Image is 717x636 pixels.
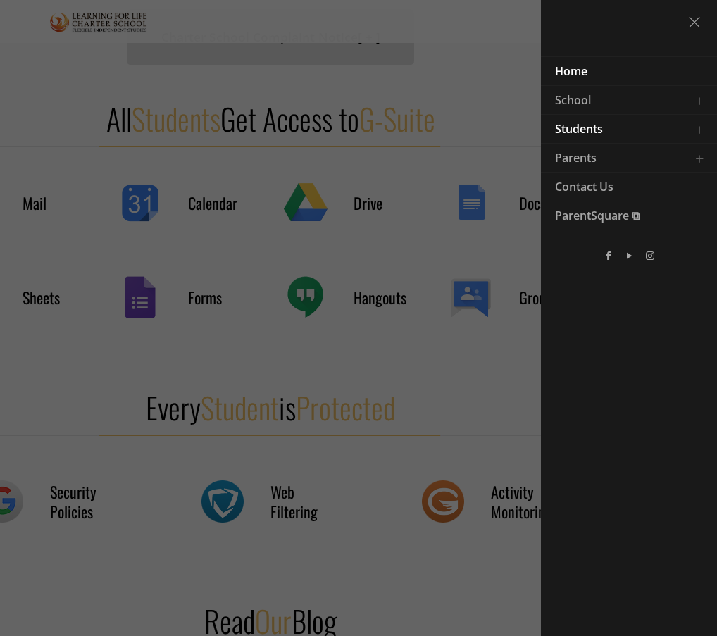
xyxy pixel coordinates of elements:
span: Contact Us [555,179,613,194]
a: School [541,86,682,114]
a: YouTube icon [618,244,640,267]
span: School [555,92,591,108]
a: Toggle submenu [685,86,713,114]
a: Students [541,115,682,143]
a: Toggle submenu [685,115,713,143]
span: Students [555,121,603,137]
a: menu close icon [684,9,708,33]
div: main menu [541,56,717,230]
a: Contact Us [541,173,682,201]
a: ParentSquare ⧉ [541,201,682,230]
a: Facebook icon [598,244,619,267]
a: Home [541,57,682,85]
a: Instagram icon [640,244,661,267]
span: Home [555,63,587,79]
ul: social menu [555,244,703,267]
a: Parents [541,144,682,172]
span: ParentSquare ⧉ [555,208,640,223]
span: Parents [555,150,597,166]
nav: Main menu [541,56,717,230]
a: Toggle submenu [685,144,713,172]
